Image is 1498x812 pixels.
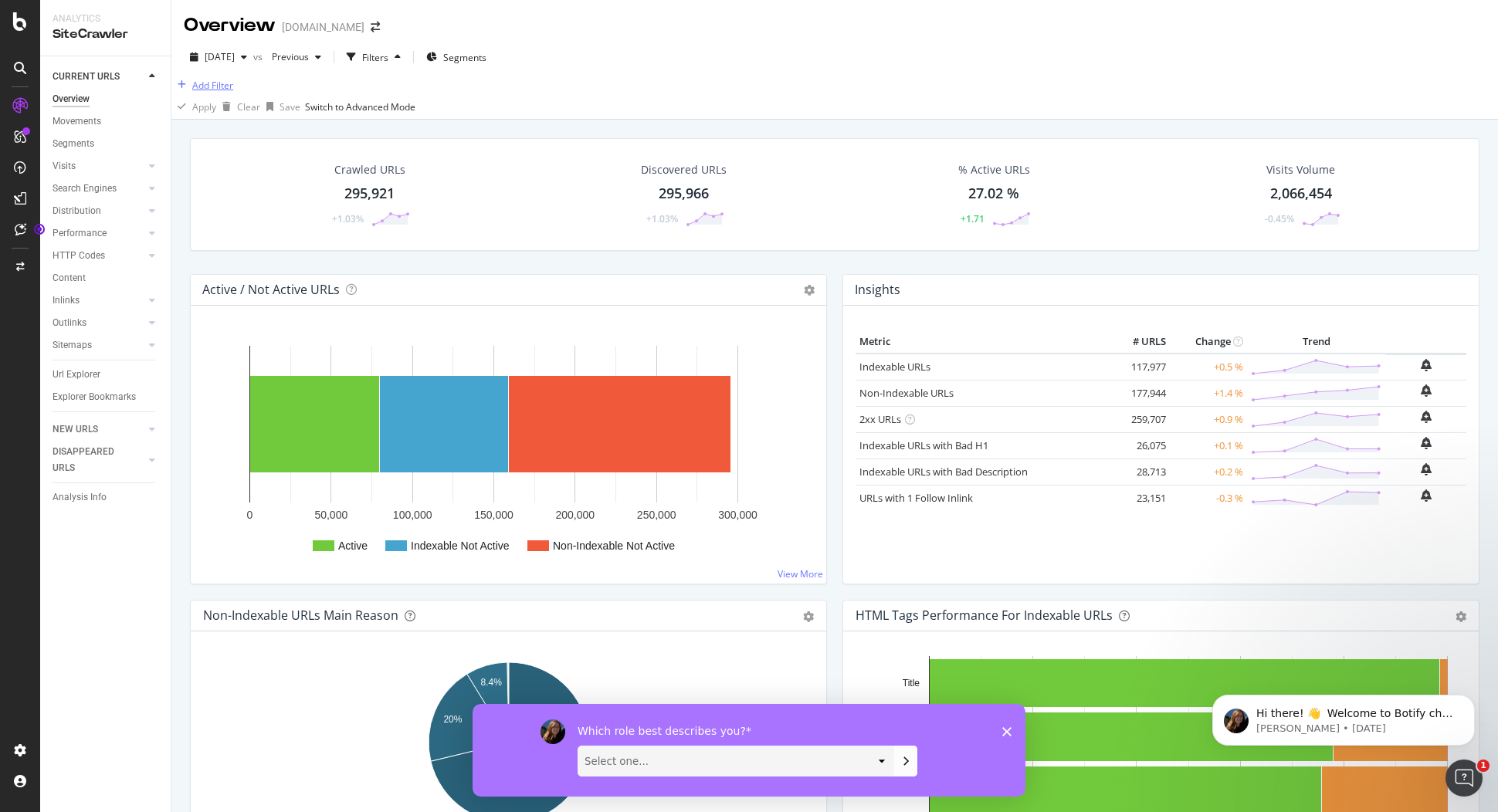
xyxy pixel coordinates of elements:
td: 177,944 [1108,380,1170,406]
div: Movements [53,113,101,130]
div: Apply [192,100,216,113]
text: 150,000 [474,509,513,521]
span: Previous [266,50,309,63]
text: 100,000 [393,509,432,521]
div: bell-plus [1421,411,1432,423]
h4: Insights [855,279,900,300]
div: Visits [53,158,76,174]
div: arrow-right-arrow-left [371,22,380,32]
text: Title [903,678,920,689]
div: +1.71 [961,212,985,225]
a: Search Engines [53,181,144,197]
td: +0.2 % [1170,458,1247,485]
a: Content [53,270,160,286]
a: Distribution [53,203,144,219]
div: bell-plus [1421,463,1432,475]
td: +0.5 % [1170,354,1247,381]
div: Discovered URLs [641,162,727,178]
div: Filters [362,51,388,64]
a: View More [778,567,823,580]
button: [DATE] [184,45,253,69]
td: 259,707 [1108,406,1170,432]
div: Sitemaps [53,337,92,354]
button: Previous [266,45,327,69]
div: Save [280,100,300,113]
div: gear [803,611,814,622]
th: # URLS [1108,330,1170,354]
text: 0 [247,509,253,521]
div: [DOMAIN_NAME] [282,19,364,35]
button: Apply [171,94,216,119]
svg: A chart. [203,330,814,571]
a: HTTP Codes [53,248,144,264]
a: Visits [53,158,144,174]
div: Crawled URLs [334,162,405,178]
div: NEW URLS [53,421,98,438]
div: Analysis Info [53,489,107,506]
th: Metric [856,330,1108,354]
text: 250,000 [637,509,676,521]
a: Analysis Info [53,489,160,506]
div: DISAPPEARED URLS [53,444,130,476]
span: vs [253,50,266,63]
a: Overview [53,91,160,107]
button: Add Filter [171,76,233,94]
div: +1.03% [332,212,364,225]
text: Non-Indexable Not Active [553,540,675,552]
text: 200,000 [556,509,595,521]
div: HTML Tags Performance for Indexable URLs [856,607,1113,623]
span: 2025 Aug. 30th [205,50,235,63]
td: 23,151 [1108,485,1170,511]
a: Non-Indexable URLs [859,386,954,400]
td: 26,075 [1108,432,1170,458]
button: Save [260,94,300,119]
div: Content [53,270,86,286]
a: DISAPPEARED URLS [53,444,144,476]
div: 2,066,454 [1270,184,1332,204]
a: NEW URLS [53,421,144,438]
a: Segments [53,136,160,152]
div: 295,921 [344,184,395,204]
a: Indexable URLs with Bad H1 [859,438,988,452]
a: CURRENT URLS [53,69,144,85]
td: 117,977 [1108,354,1170,381]
div: Inlinks [53,293,80,309]
div: Overview [184,12,276,39]
a: Url Explorer [53,367,160,383]
a: Sitemaps [53,337,144,354]
iframe: Intercom live chat [1445,760,1483,797]
iframe: Survey by Laura from Botify [473,704,1025,797]
button: Clear [216,94,260,119]
td: -0.3 % [1170,485,1247,511]
div: Url Explorer [53,367,100,383]
span: Segments [443,51,486,64]
div: 27.02 % [968,184,1019,204]
span: 1 [1477,760,1490,772]
div: bell-plus [1421,437,1432,449]
div: -0.45% [1265,212,1294,225]
div: Outlinks [53,315,86,331]
text: 20% [443,714,462,725]
div: +1.03% [646,212,678,225]
a: 2xx URLs [859,412,901,426]
div: Tooltip anchor [32,222,46,236]
h4: Active / Not Active URLs [202,279,340,300]
div: bell-plus [1421,489,1432,502]
td: +1.4 % [1170,380,1247,406]
div: Visits Volume [1266,162,1335,178]
div: Performance [53,225,107,242]
a: Outlinks [53,315,144,331]
div: Search Engines [53,181,117,197]
td: +0.1 % [1170,432,1247,458]
div: Clear [237,100,260,113]
td: +0.9 % [1170,406,1247,432]
div: Segments [53,136,94,152]
div: Explorer Bookmarks [53,389,136,405]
